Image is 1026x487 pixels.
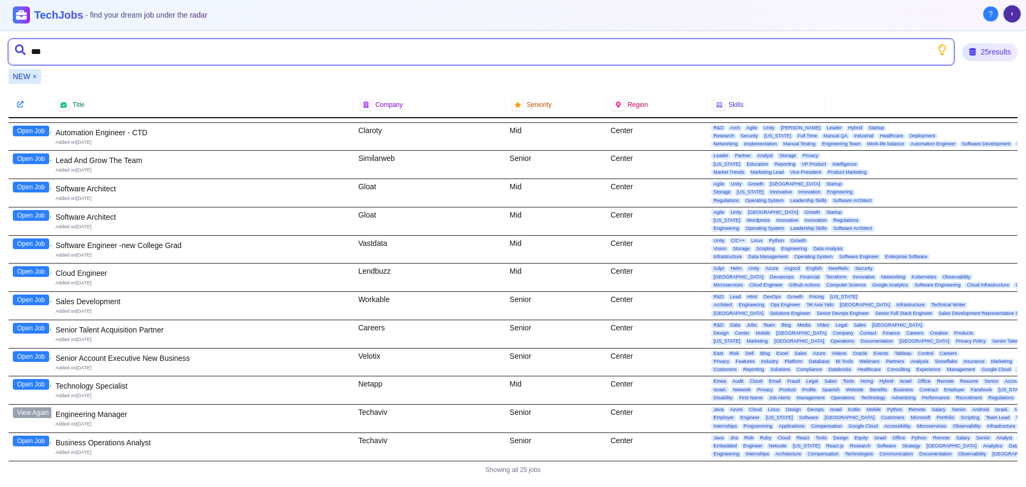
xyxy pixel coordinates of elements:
span: Control [916,351,936,357]
span: Database [807,359,832,365]
span: Solutions Engineer [768,311,813,316]
span: Advertising [890,395,918,401]
span: Azure [764,266,781,272]
div: Added on [DATE] [56,365,349,372]
span: Company [830,330,856,336]
span: Risk [727,351,741,357]
span: DevOps [761,294,783,300]
span: Privacy [800,153,821,159]
span: Github Actions [787,282,822,288]
span: Regulations [986,395,1016,401]
span: Architect [711,302,734,308]
span: Israel [898,378,914,384]
span: Account [1002,378,1024,384]
div: Center [606,264,707,291]
span: Leadership Skills [788,226,829,231]
span: Partner [733,153,753,159]
span: Management [945,367,977,373]
div: Cloud Engineer [56,268,349,279]
div: Mid [506,179,607,207]
button: Open Job [13,266,49,277]
button: Open Job [13,295,49,305]
span: Manual Testing [781,141,818,147]
div: Senior [506,320,607,348]
span: Innovative [851,274,877,280]
span: Region [627,101,648,109]
span: Resume [958,378,981,384]
span: R&D [711,294,726,300]
span: Media [795,322,813,328]
span: Growth [802,210,822,215]
span: [GEOGRAPHIC_DATA] [768,181,822,187]
span: Lead [728,294,743,300]
span: Leader [711,153,730,159]
span: Unity [728,210,744,215]
span: Engineering [779,246,809,252]
span: Careers [904,330,926,336]
span: Finance [881,330,902,336]
div: Senior [506,151,607,179]
span: Snowflake [933,359,960,365]
span: Title [73,101,84,109]
span: Innovation [803,218,829,223]
div: Senior [506,349,607,376]
button: Open Job [13,210,49,221]
span: Emea [711,378,728,384]
span: Microservices [711,282,745,288]
span: Blog [758,351,772,357]
span: Performance [920,395,952,401]
span: Disability [711,395,735,401]
span: Legal [804,378,820,384]
span: [US_STATE] [711,161,742,167]
span: Blog [779,322,793,328]
span: Growth [788,238,808,244]
span: Intelligence [830,161,859,167]
button: Open Job [13,351,49,362]
span: Storage [711,189,733,195]
span: Storage [777,153,798,159]
div: Velotix [354,349,505,376]
span: Startup [824,210,844,215]
span: Enterprise Software [883,254,929,260]
span: [US_STATE] [711,338,742,344]
div: Gloat [354,179,505,207]
span: Hybrid [846,125,864,131]
span: Video [815,322,831,328]
span: Legal [834,322,850,328]
span: Manual QA [821,133,850,139]
span: Engineering [825,189,854,195]
span: Html [745,294,759,300]
span: Data Analysis [811,246,845,252]
span: Automation Engineer [908,141,958,147]
span: [US_STATE] [735,189,766,195]
span: Consulting [885,367,912,373]
span: Company [375,101,402,109]
span: Vision [711,246,728,252]
span: Excel [774,351,790,357]
span: Devsecops [768,274,796,280]
span: Infrastructure [711,254,744,260]
span: First Name [737,395,765,401]
span: Audit [730,378,746,384]
span: Gdpr [711,266,726,272]
span: Marketing Lead [749,169,786,175]
span: NEW [13,71,30,82]
div: Vastdata [354,236,505,264]
span: [GEOGRAPHIC_DATA] [838,302,892,308]
div: Gloat [354,207,505,235]
span: Scripting [754,246,777,252]
span: Customers [711,367,739,373]
button: Open Job [13,436,49,446]
button: Remove NEW filter [33,71,37,82]
span: Contact [858,330,879,336]
div: Software Architect [56,183,349,194]
span: [GEOGRAPHIC_DATA] [711,274,766,280]
div: Center [606,179,707,207]
span: Marketing [989,359,1015,365]
span: Leadership Skills [788,198,829,204]
span: Features [734,359,757,365]
div: Added on [DATE] [56,252,349,259]
span: Software Development [960,141,1013,147]
span: Sales [822,378,839,384]
span: Senior [982,378,1000,384]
